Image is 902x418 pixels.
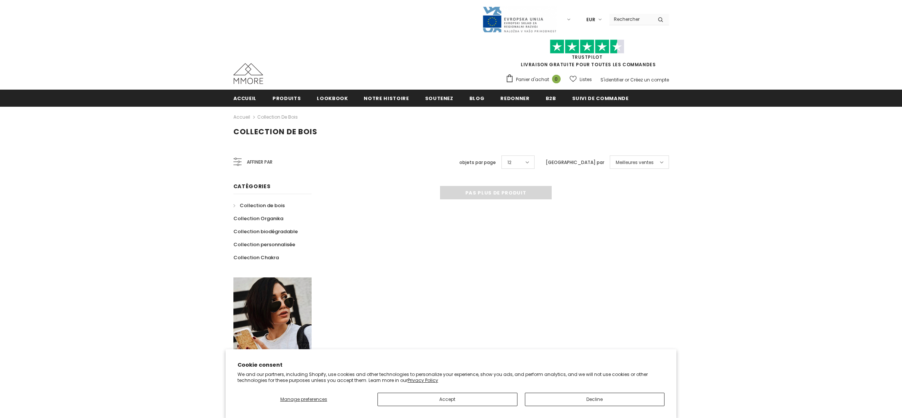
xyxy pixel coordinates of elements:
[364,90,409,106] a: Notre histoire
[238,361,665,369] h2: Cookie consent
[625,77,629,83] span: or
[570,73,592,86] a: Listes
[233,254,279,261] span: Collection Chakra
[552,75,561,83] span: 0
[233,90,257,106] a: Accueil
[572,54,603,60] a: TrustPilot
[616,159,654,166] span: Meilleures ventes
[233,212,283,225] a: Collection Organika
[317,95,348,102] span: Lookbook
[506,43,669,68] span: LIVRAISON GRATUITE POUR TOUTES LES COMMANDES
[546,90,556,106] a: B2B
[506,74,564,85] a: Panier d'achat 0
[377,393,517,406] button: Accept
[482,6,557,33] img: Javni Razpis
[233,238,295,251] a: Collection personnalisée
[459,159,496,166] label: objets par page
[238,393,370,406] button: Manage preferences
[233,113,250,122] a: Accueil
[600,77,624,83] a: S'identifier
[233,183,271,190] span: Catégories
[482,16,557,22] a: Javni Razpis
[233,63,263,84] img: Cas MMORE
[272,90,301,106] a: Produits
[586,16,595,23] span: EUR
[364,95,409,102] span: Notre histoire
[500,90,529,106] a: Redonner
[500,95,529,102] span: Redonner
[525,393,665,406] button: Decline
[233,228,298,235] span: Collection biodégradable
[272,95,301,102] span: Produits
[580,76,592,83] span: Listes
[550,39,624,54] img: Faites confiance aux étoiles pilotes
[507,159,511,166] span: 12
[257,114,298,120] a: Collection de bois
[233,126,318,137] span: Collection de bois
[516,76,549,83] span: Panier d'achat
[233,241,295,248] span: Collection personnalisée
[233,95,257,102] span: Accueil
[546,159,604,166] label: [GEOGRAPHIC_DATA] par
[233,251,279,264] a: Collection Chakra
[247,158,272,166] span: Affiner par
[572,95,629,102] span: Suivi de commande
[469,95,485,102] span: Blog
[233,199,285,212] a: Collection de bois
[546,95,556,102] span: B2B
[408,377,438,383] a: Privacy Policy
[425,95,453,102] span: soutenez
[609,14,652,25] input: Search Site
[238,372,665,383] p: We and our partners, including Shopify, use cookies and other technologies to personalize your ex...
[425,90,453,106] a: soutenez
[240,202,285,209] span: Collection de bois
[469,90,485,106] a: Blog
[317,90,348,106] a: Lookbook
[630,77,669,83] a: Créez un compte
[233,215,283,222] span: Collection Organika
[572,90,629,106] a: Suivi de commande
[233,225,298,238] a: Collection biodégradable
[280,396,327,402] span: Manage preferences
